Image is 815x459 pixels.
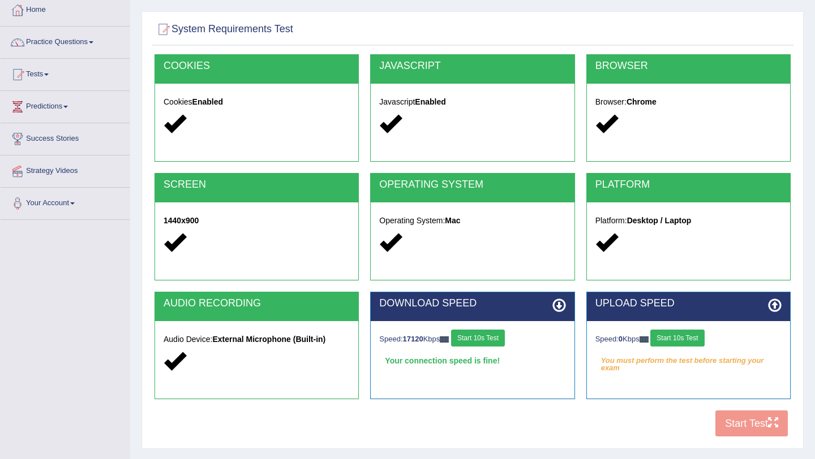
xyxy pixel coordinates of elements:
strong: Enabled [192,97,223,106]
a: Success Stories [1,123,130,151]
img: ajax-loader-fb-connection.gif [640,336,649,343]
h5: Platform: [595,216,782,225]
div: Speed: Kbps [595,330,782,349]
h2: UPLOAD SPEED [595,298,782,309]
h5: Cookies [164,98,350,106]
strong: 0 [619,335,623,343]
h2: PLATFORM [595,179,782,190]
strong: 1440x900 [164,216,199,225]
strong: External Microphone (Built-in) [212,335,325,344]
a: Your Account [1,188,130,216]
h2: COOKIES [164,60,350,72]
button: Start 10s Test [451,330,505,347]
h2: System Requirements Test [155,21,293,38]
a: Tests [1,59,130,87]
h5: Javascript [379,98,565,106]
h2: BROWSER [595,60,782,72]
a: Practice Questions [1,27,130,55]
em: You must perform the test before starting your exam [595,352,782,369]
div: Speed: Kbps [379,330,565,349]
h2: SCREEN [164,179,350,190]
h5: Browser: [595,98,782,106]
strong: Chrome [627,97,657,106]
img: ajax-loader-fb-connection.gif [440,336,449,343]
h2: AUDIO RECORDING [164,298,350,309]
h5: Operating System: [379,216,565,225]
a: Strategy Videos [1,155,130,184]
h2: OPERATING SYSTEM [379,179,565,190]
strong: Enabled [415,97,445,106]
strong: 17120 [403,335,423,343]
h5: Audio Device: [164,335,350,344]
h2: DOWNLOAD SPEED [379,298,565,309]
strong: Mac [445,216,460,225]
div: Your connection speed is fine! [379,352,565,369]
button: Start 10s Test [650,330,704,347]
h2: JAVASCRIPT [379,60,565,72]
strong: Desktop / Laptop [627,216,692,225]
a: Predictions [1,91,130,119]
